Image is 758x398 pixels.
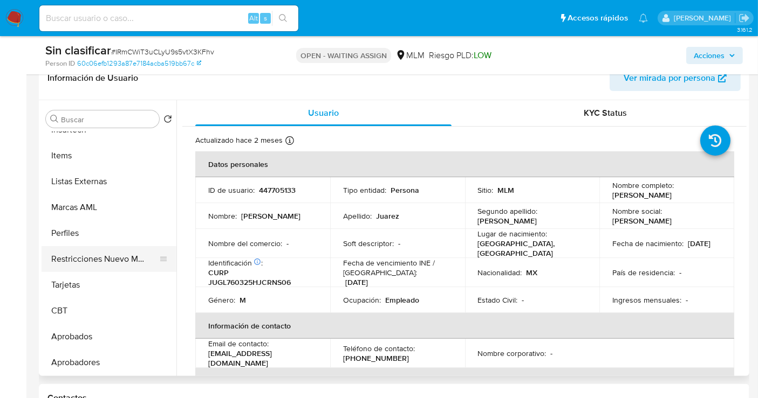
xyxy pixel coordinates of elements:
[343,295,381,305] p: Ocupación :
[208,295,235,305] p: Género :
[42,350,176,375] button: Aprobadores
[42,324,176,350] button: Aprobados
[478,206,538,216] p: Segundo apellido :
[624,65,715,91] span: Ver mirada por persona
[498,185,515,195] p: MLM
[195,368,734,394] th: Verificación y cumplimiento
[249,13,258,23] span: Alt
[208,239,282,248] p: Nombre del comercio :
[195,151,734,177] th: Datos personales
[42,169,176,194] button: Listas Externas
[45,59,75,68] b: Person ID
[264,13,267,23] span: s
[345,277,368,287] p: [DATE]
[686,295,688,305] p: -
[474,49,491,61] span: LOW
[42,298,176,324] button: CBT
[612,180,674,190] p: Nombre completo :
[42,194,176,220] button: Marcas AML
[343,185,386,195] p: Tipo entidad :
[343,258,452,277] p: Fecha de vencimiento INE / [GEOGRAPHIC_DATA] :
[639,13,648,23] a: Notificaciones
[296,48,391,63] p: OPEN - WAITING ASSIGN
[391,185,419,195] p: Persona
[478,348,547,358] p: Nombre corporativo :
[343,211,372,221] p: Apellido :
[308,107,339,119] span: Usuario
[478,216,537,226] p: [PERSON_NAME]
[612,295,681,305] p: Ingresos mensuales :
[610,65,741,91] button: Ver mirada por persona
[522,295,524,305] p: -
[77,59,201,68] a: 60c06efb1293a87e7184acba519bb67c
[395,50,425,61] div: MLM
[737,25,753,34] span: 3.161.2
[398,239,400,248] p: -
[688,239,711,248] p: [DATE]
[686,47,743,64] button: Acciones
[478,229,548,239] p: Lugar de nacimiento :
[343,344,415,353] p: Teléfono de contacto :
[208,268,313,287] p: CURP JUGL760325HJCRNS06
[694,47,725,64] span: Acciones
[478,268,522,277] p: Nacionalidad :
[674,13,735,23] p: nancy.sanchezgarcia@mercadolibre.com.mx
[240,295,246,305] p: M
[61,115,155,124] input: Buscar
[478,185,494,195] p: Sitio :
[208,185,255,195] p: ID de usuario :
[286,239,289,248] p: -
[259,185,296,195] p: 447705133
[208,339,269,348] p: Email de contacto :
[612,216,672,226] p: [PERSON_NAME]
[612,268,675,277] p: País de residencia :
[343,239,394,248] p: Soft descriptor :
[42,272,176,298] button: Tarjetas
[42,220,176,246] button: Perfiles
[272,11,294,26] button: search-icon
[478,295,518,305] p: Estado Civil :
[45,41,111,59] b: Sin clasificar
[42,143,176,169] button: Items
[208,258,263,268] p: Identificación :
[39,11,298,25] input: Buscar usuario o caso...
[50,115,59,123] button: Buscar
[527,268,538,277] p: MX
[551,348,553,358] p: -
[47,73,138,83] h1: Información de Usuario
[241,211,301,221] p: [PERSON_NAME]
[429,50,491,61] span: Riesgo PLD:
[376,211,399,221] p: Juarez
[208,348,313,368] p: [EMAIL_ADDRESS][DOMAIN_NAME]
[679,268,681,277] p: -
[343,353,409,363] p: [PHONE_NUMBER]
[612,239,684,248] p: Fecha de nacimiento :
[612,206,662,216] p: Nombre social :
[739,12,750,24] a: Salir
[111,46,214,57] span: # IRmCWiT3uCLyU9s5vtX3KFhv
[195,135,283,145] p: Actualizado hace 2 meses
[584,107,627,119] span: KYC Status
[42,246,168,272] button: Restricciones Nuevo Mundo
[568,12,628,24] span: Accesos rápidos
[163,115,172,127] button: Volver al orden por defecto
[612,190,672,200] p: [PERSON_NAME]
[208,211,237,221] p: Nombre :
[478,239,583,258] p: [GEOGRAPHIC_DATA], [GEOGRAPHIC_DATA]
[385,295,419,305] p: Empleado
[195,313,734,339] th: Información de contacto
